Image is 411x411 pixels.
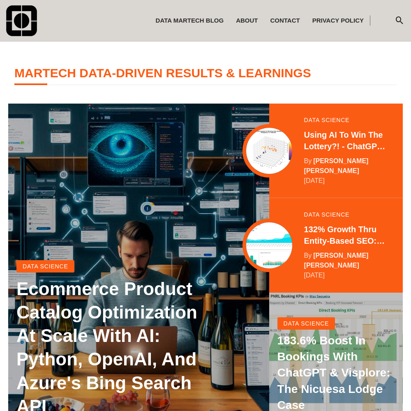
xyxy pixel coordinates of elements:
iframe: Chat Widget [370,372,411,411]
time: May 25 2024 [304,270,325,280]
h4: MarTech Data-Driven Results & Learnings [14,66,397,85]
img: comando-590 [6,5,37,36]
a: 132% Growth thru Entity-Based SEO: [DOMAIN_NAME]'s Data-Driven SEO Audit & Optimization Plan [304,224,386,247]
a: data science [304,117,350,123]
a: data science [304,212,350,217]
a: data science [16,260,74,272]
a: [PERSON_NAME] [PERSON_NAME] [304,252,369,269]
time: August 29 2024 [304,176,325,186]
a: Using AI to Win the Lottery?! - ChatGPT for Informed, Adaptable Decision-Making [304,129,386,152]
a: [PERSON_NAME] [PERSON_NAME] [304,157,369,174]
span: by [304,157,312,164]
span: by [304,252,312,259]
a: data science [277,317,335,330]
